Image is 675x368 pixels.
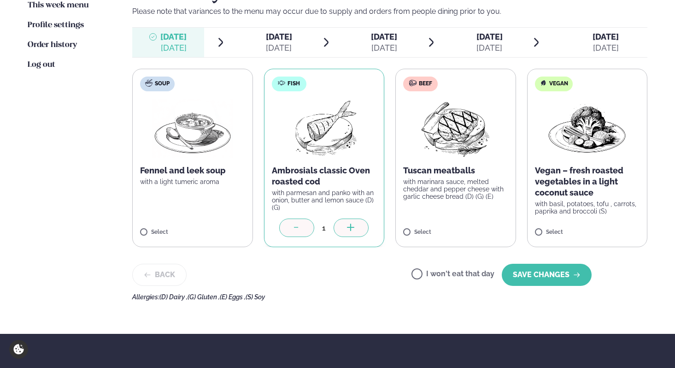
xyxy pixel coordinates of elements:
[476,32,503,42] span: [DATE]
[288,80,300,88] span: Fish
[535,200,640,215] p: with basil, potatoes, tofu , carrots, paprika and broccoli (S)
[476,42,503,53] div: [DATE]
[403,178,508,200] p: with marinara sauce, melted cheddar and pepper cheese with garlic cheese bread (D) (G) (E)
[28,59,55,71] a: Log out
[246,293,265,301] span: (S) Soy
[140,165,245,176] p: Fennel and leek soup
[132,264,187,286] button: Back
[419,80,432,88] span: Beef
[9,340,28,359] a: Cookie settings
[593,42,619,53] div: [DATE]
[549,80,568,88] span: Vegan
[278,79,285,87] img: fish.svg
[371,32,397,42] span: [DATE]
[314,223,334,233] div: 1
[160,32,187,42] span: [DATE]
[28,41,77,49] span: Order history
[371,42,397,53] div: [DATE]
[159,293,188,301] span: (D) Dairy ,
[28,20,84,31] a: Profile settings
[415,99,496,158] img: Beef-Meat.png
[132,293,647,301] div: Allergies:
[409,79,417,87] img: beef.svg
[283,99,365,158] img: Fish.png
[540,79,547,87] img: Vegan.svg
[188,293,220,301] span: (G) Gluten ,
[502,264,592,286] button: SAVE CHANGES
[160,42,187,53] div: [DATE]
[28,21,84,29] span: Profile settings
[266,42,292,53] div: [DATE]
[272,165,377,187] p: Ambrosials classic Oven roasted cod
[266,32,292,42] span: [DATE]
[152,99,233,158] img: Soup.png
[220,293,246,301] span: (E) Eggs ,
[272,189,377,211] p: with parmesan and panko with an onion, butter and lemon sauce (D) (G)
[140,178,245,185] p: with a light tumeric aroma
[155,80,170,88] span: Soup
[145,79,153,87] img: soup.svg
[28,40,77,51] a: Order history
[132,6,647,17] p: Please note that variances to the menu may occur due to supply and orders from people dining prio...
[535,165,640,198] p: Vegan – fresh roasted vegetables in a light coconut sauce
[403,165,508,176] p: Tuscan meatballs
[593,32,619,42] span: [DATE]
[546,99,628,158] img: Vegan.png
[28,1,88,9] span: This week menu
[28,61,55,69] span: Log out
